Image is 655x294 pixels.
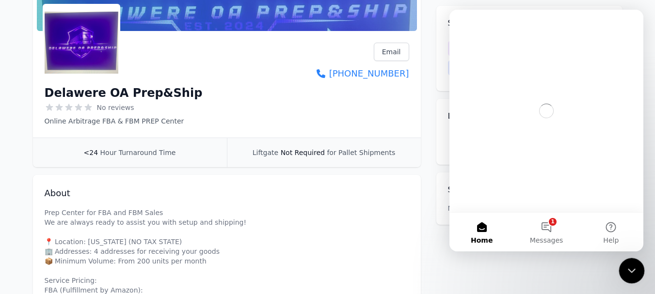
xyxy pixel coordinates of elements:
span: Hour Turnaround Time [100,149,176,156]
h1: Delawere OA Prep&Ship [45,85,203,101]
iframe: Intercom live chat [619,258,645,284]
p: Online Arbitrage FBA & FBM PREP Center [45,116,203,126]
span: Retail arbitrage [448,60,510,76]
img: Delawere OA Prep&Ship [45,6,118,79]
h2: Supported businesses [448,17,611,29]
a: [PHONE_NUMBER] [317,67,409,80]
span: Online arbitrage [448,41,513,56]
h2: Social profiles [448,184,611,196]
h2: Locations [448,110,611,122]
span: Not Required [281,149,325,156]
iframe: Intercom live chat [449,10,643,251]
span: No reviews [97,103,134,112]
a: Email [374,43,409,61]
h2: About [45,186,409,200]
span: <24 [84,149,98,156]
span: Liftgate [253,149,278,156]
span: for Pallet Shipments [327,149,395,156]
p: None listed. [448,203,489,213]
